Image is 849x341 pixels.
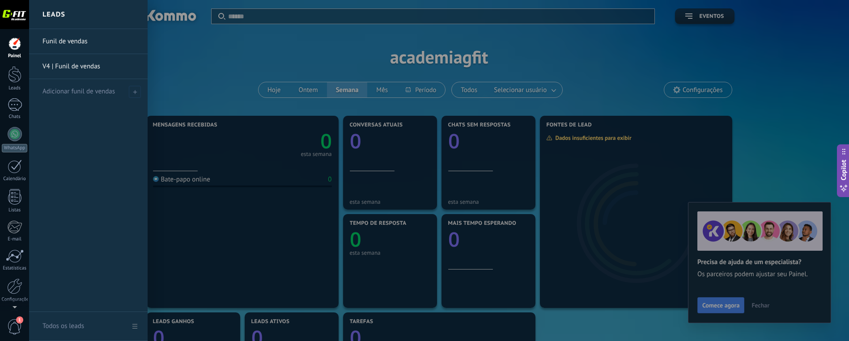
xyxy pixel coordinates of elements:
a: Todos os leads [29,312,148,341]
span: Adicionar funil de vendas [129,86,141,98]
div: E-mail [2,236,28,242]
div: Painel [2,53,28,59]
span: Copilot [839,160,848,180]
div: Leads [2,85,28,91]
div: Todos os leads [42,314,84,339]
a: V4 | Funil de vendas [42,54,139,79]
h2: Leads [42,0,65,29]
div: Listas [2,207,28,213]
div: Configurações [2,297,28,303]
a: Funil de vendas [42,29,139,54]
div: Chats [2,114,28,120]
div: Estatísticas [2,265,28,271]
span: 1 [16,316,23,324]
div: Calendário [2,176,28,182]
div: WhatsApp [2,144,27,152]
span: Adicionar funil de vendas [42,87,115,96]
